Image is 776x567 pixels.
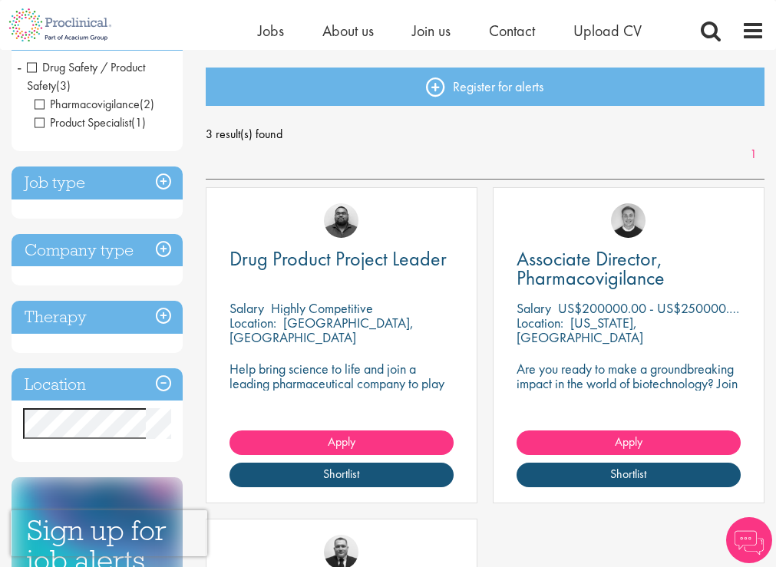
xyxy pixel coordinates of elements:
[258,21,284,41] a: Jobs
[517,246,665,291] span: Associate Director, Pharmacovigilance
[12,166,183,199] h3: Job type
[229,361,454,420] p: Help bring science to life and join a leading pharmaceutical company to play a key role in delive...
[412,21,451,41] a: Join us
[517,314,563,331] span: Location:
[573,21,642,41] a: Upload CV
[56,77,71,94] span: (3)
[12,301,183,334] h3: Therapy
[726,517,772,563] img: Chatbot
[206,68,764,106] a: Register for alerts
[35,96,154,112] span: Pharmacovigilance
[35,96,140,112] span: Pharmacovigilance
[324,203,358,238] img: Ashley Bennett
[517,430,741,455] a: Apply
[35,114,131,130] span: Product Specialist
[328,433,355,450] span: Apply
[229,299,264,317] span: Salary
[517,299,551,317] span: Salary
[12,234,183,267] h3: Company type
[229,249,454,269] a: Drug Product Project Leader
[322,21,374,41] a: About us
[517,249,741,288] a: Associate Director, Pharmacovigilance
[12,368,183,401] h3: Location
[517,314,643,346] p: [US_STATE], [GEOGRAPHIC_DATA]
[517,361,741,420] p: Are you ready to make a groundbreaking impact in the world of biotechnology? Join a growing compa...
[229,246,447,272] span: Drug Product Project Leader
[35,114,146,130] span: Product Specialist
[27,59,145,94] span: Drug Safety / Product Safety
[140,96,154,112] span: (2)
[229,430,454,455] a: Apply
[517,463,741,487] a: Shortlist
[271,299,373,317] p: Highly Competitive
[229,314,276,331] span: Location:
[11,510,207,556] iframe: reCAPTCHA
[17,55,21,78] span: -
[206,123,764,146] span: 3 result(s) found
[489,21,535,41] a: Contact
[742,146,764,163] a: 1
[615,433,642,450] span: Apply
[131,114,146,130] span: (1)
[611,203,646,238] img: Bo Forsen
[229,314,414,346] p: [GEOGRAPHIC_DATA], [GEOGRAPHIC_DATA]
[229,463,454,487] a: Shortlist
